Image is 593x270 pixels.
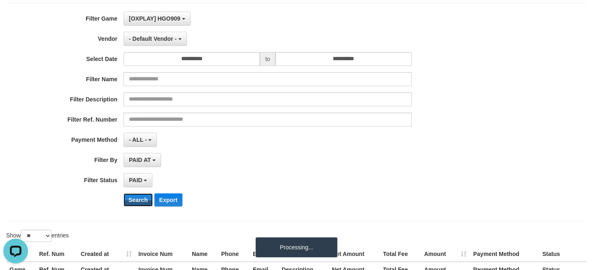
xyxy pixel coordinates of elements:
[129,35,177,42] span: - Default Vendor -
[124,153,161,167] button: PAID AT
[189,247,218,262] th: Name
[380,247,421,262] th: Total Fee
[470,247,539,262] th: Payment Method
[250,247,278,262] th: Email
[21,230,51,242] select: Showentries
[36,247,77,262] th: Ref. Num
[6,230,69,242] label: Show entries
[154,193,182,207] button: Export
[329,247,380,262] th: Net Amount
[124,193,153,207] button: Search
[129,177,142,183] span: PAID
[421,247,470,262] th: Amount
[218,247,250,262] th: Phone
[129,15,180,22] span: [OXPLAY] HGO909
[260,52,275,66] span: to
[135,247,189,262] th: Invoice Num
[124,173,152,187] button: PAID
[124,133,157,147] button: - ALL -
[539,247,587,262] th: Status
[255,237,338,258] div: Processing...
[124,32,187,46] button: - Default Vendor -
[124,12,191,26] button: [OXPLAY] HGO909
[77,247,135,262] th: Created at
[129,157,151,163] span: PAID AT
[3,3,28,28] button: Open LiveChat chat widget
[129,136,147,143] span: - ALL -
